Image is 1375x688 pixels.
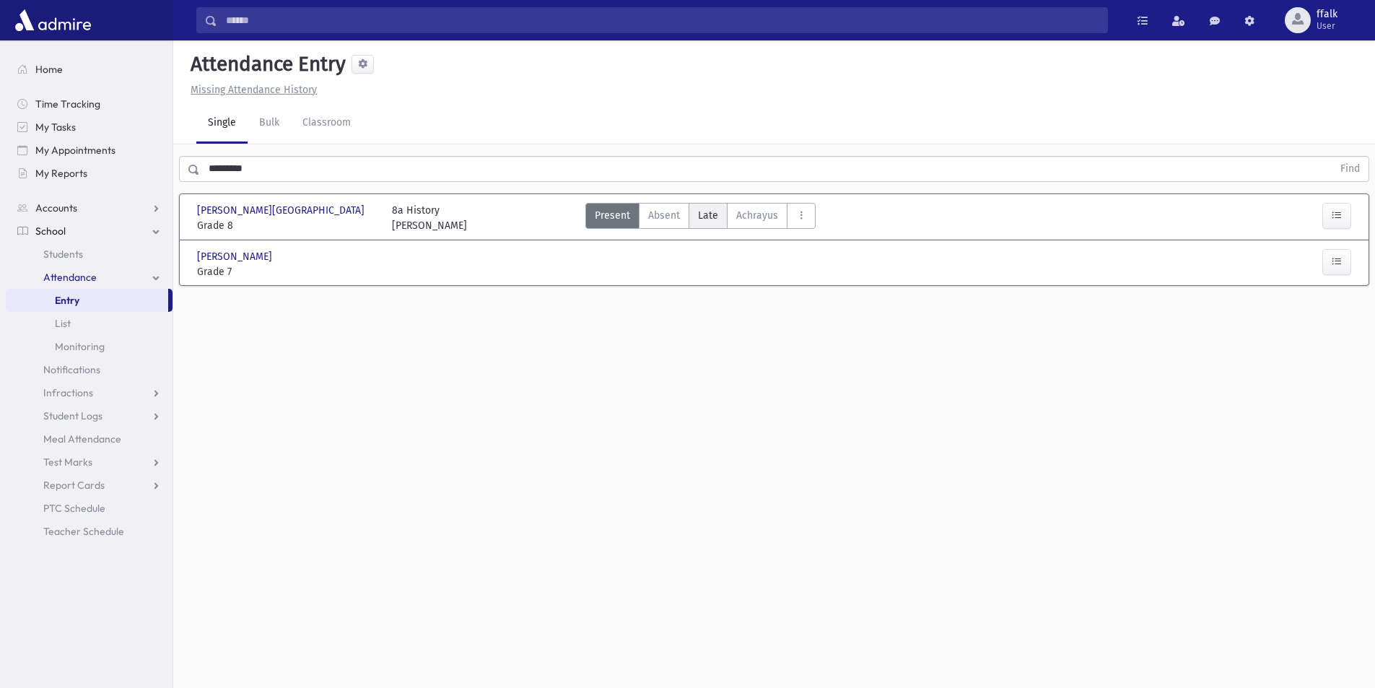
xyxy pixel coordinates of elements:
a: Students [6,243,173,266]
img: AdmirePro [12,6,95,35]
div: 8a History [PERSON_NAME] [392,203,467,233]
a: My Tasks [6,116,173,139]
span: List [55,317,71,330]
span: Attendance [43,271,97,284]
a: Infractions [6,381,173,404]
input: Search [217,7,1107,33]
a: Teacher Schedule [6,520,173,543]
span: Report Cards [43,479,105,492]
a: Student Logs [6,404,173,427]
span: Notifications [43,363,100,376]
a: PTC Schedule [6,497,173,520]
span: Time Tracking [35,97,100,110]
span: ffalk [1317,9,1337,20]
span: Grade 8 [197,218,377,233]
span: Achrayus [736,208,778,223]
a: Attendance [6,266,173,289]
h5: Attendance Entry [185,52,346,77]
a: Bulk [248,103,291,144]
a: My Reports [6,162,173,185]
span: Home [35,63,63,76]
span: Teacher Schedule [43,525,124,538]
span: Students [43,248,83,261]
a: Time Tracking [6,92,173,116]
a: Home [6,58,173,81]
div: AttTypes [585,203,816,233]
span: Infractions [43,386,93,399]
a: Monitoring [6,335,173,358]
span: My Tasks [35,121,76,134]
a: Single [196,103,248,144]
a: Test Marks [6,450,173,474]
a: Accounts [6,196,173,219]
a: Entry [6,289,168,312]
span: My Appointments [35,144,115,157]
span: Entry [55,294,79,307]
a: School [6,219,173,243]
span: School [35,225,66,238]
span: Monitoring [55,340,105,353]
span: PTC Schedule [43,502,105,515]
span: Test Marks [43,456,92,469]
span: Late [698,208,718,223]
span: Present [595,208,630,223]
a: Notifications [6,358,173,381]
a: Classroom [291,103,362,144]
span: Meal Attendance [43,432,121,445]
a: Report Cards [6,474,173,497]
span: Grade 7 [197,264,377,279]
span: Absent [648,208,680,223]
span: User [1317,20,1337,32]
span: My Reports [35,167,87,180]
span: [PERSON_NAME] [197,249,275,264]
a: Meal Attendance [6,427,173,450]
span: [PERSON_NAME][GEOGRAPHIC_DATA] [197,203,367,218]
a: Missing Attendance History [185,84,317,96]
a: My Appointments [6,139,173,162]
a: List [6,312,173,335]
button: Find [1332,157,1369,181]
u: Missing Attendance History [191,84,317,96]
span: Student Logs [43,409,102,422]
span: Accounts [35,201,77,214]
